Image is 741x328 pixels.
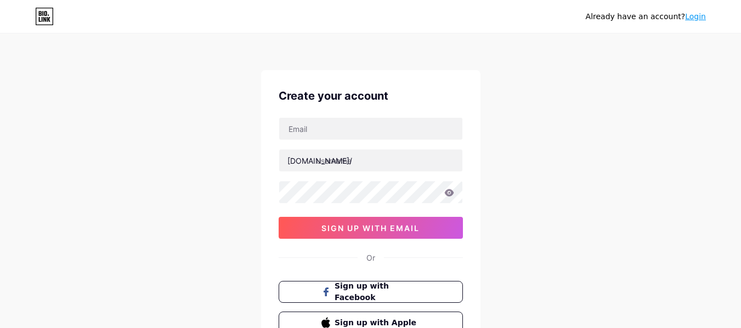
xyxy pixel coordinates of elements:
[279,217,463,239] button: sign up with email
[335,280,420,303] span: Sign up with Facebook
[279,149,462,171] input: username
[321,223,420,233] span: sign up with email
[586,11,706,22] div: Already have an account?
[366,252,375,263] div: Or
[287,155,352,166] div: [DOMAIN_NAME]/
[279,88,463,104] div: Create your account
[279,281,463,303] button: Sign up with Facebook
[685,12,706,21] a: Login
[279,118,462,140] input: Email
